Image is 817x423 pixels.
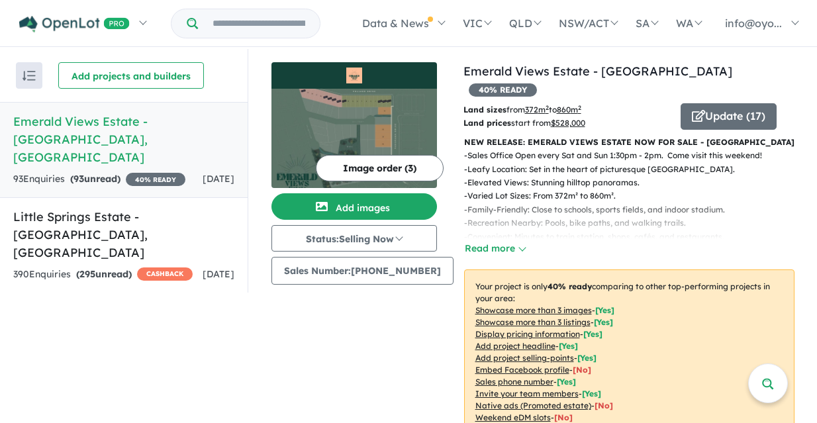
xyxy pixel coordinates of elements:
button: Image order (3) [316,155,444,181]
img: Emerald Views Estate - Diamond Creek Logo [277,68,432,83]
span: [No] [554,412,573,422]
button: Status:Selling Now [271,225,437,252]
p: - Convenient: Minutes to train station, shops, cafés, and restaurants. [464,230,773,244]
a: Emerald Views Estate - [GEOGRAPHIC_DATA] [463,64,732,79]
u: Invite your team members [475,389,579,399]
input: Try estate name, suburb, builder or developer [201,9,317,38]
a: Emerald Views Estate - Diamond Creek LogoEmerald Views Estate - Diamond Creek [271,62,437,188]
b: 40 % ready [548,281,592,291]
span: [ No ] [573,365,591,375]
img: Emerald Views Estate - Diamond Creek [271,89,437,188]
u: Embed Facebook profile [475,365,569,375]
span: [ Yes ] [595,305,614,315]
strong: ( unread) [70,173,120,185]
u: 860 m [557,105,581,115]
p: NEW RELEASE: EMERALD VIEWS ESTATE NOW FOR SALE - [GEOGRAPHIC_DATA] [464,136,794,149]
p: - Elevated Views: Stunning hilltop panoramas. [464,176,773,189]
button: Update (17) [681,103,777,130]
div: 93 Enquir ies [13,171,185,187]
b: Land sizes [463,105,506,115]
p: - Recreation Nearby: Pools, bike paths, and walking trails. [464,216,773,230]
span: 40 % READY [126,173,185,186]
u: Display pricing information [475,329,580,339]
span: [DATE] [203,268,234,280]
sup: 2 [578,104,581,111]
span: [DATE] [203,173,234,185]
button: Sales Number:[PHONE_NUMBER] [271,257,454,285]
div: 390 Enquir ies [13,267,193,283]
button: Add projects and builders [58,62,204,89]
u: 372 m [525,105,549,115]
u: Weekend eDM slots [475,412,551,422]
p: from [463,103,671,117]
strong: ( unread) [76,268,132,280]
b: Land prices [463,118,511,128]
span: [No] [595,400,613,410]
span: 40 % READY [469,83,537,97]
sup: 2 [546,104,549,111]
span: 295 [79,268,95,280]
span: info@oyo... [725,17,782,30]
span: [ Yes ] [577,353,597,363]
button: Read more [464,241,526,256]
span: 93 [73,173,84,185]
p: - Varied Lot Sizes: From 372m² to 860m². [464,189,773,203]
span: [ Yes ] [557,377,576,387]
span: CASHBACK [137,267,193,281]
u: Showcase more than 3 listings [475,317,591,327]
button: Add images [271,193,437,220]
p: - Sales Office Open every Sat and Sun 1:30pm - 2pm. Come visit this weekend! [464,149,773,162]
span: to [549,105,581,115]
u: Add project headline [475,341,555,351]
u: Add project selling-points [475,353,574,363]
u: Showcase more than 3 images [475,305,592,315]
img: sort.svg [23,71,36,81]
span: [ Yes ] [559,341,578,351]
h5: Little Springs Estate - [GEOGRAPHIC_DATA] , [GEOGRAPHIC_DATA] [13,208,234,261]
u: $ 528,000 [551,118,585,128]
p: - Family-Friendly: Close to schools, sports fields, and indoor stadium. [464,203,773,216]
u: Native ads (Promoted estate) [475,400,591,410]
p: start from [463,117,671,130]
u: Sales phone number [475,377,553,387]
img: Openlot PRO Logo White [19,16,130,32]
span: [ Yes ] [583,329,602,339]
span: [ Yes ] [582,389,601,399]
p: - Leafy Location: Set in the heart of picturesque [GEOGRAPHIC_DATA]. [464,163,773,176]
span: [ Yes ] [594,317,613,327]
h5: Emerald Views Estate - [GEOGRAPHIC_DATA] , [GEOGRAPHIC_DATA] [13,113,234,166]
